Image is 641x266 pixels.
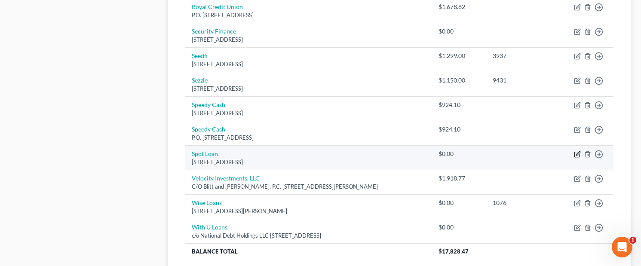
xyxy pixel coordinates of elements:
div: $924.10 [439,101,479,109]
div: $1,678.62 [439,3,479,11]
a: Sezzle [192,76,208,84]
div: $1,918.77 [439,174,479,183]
div: $1,150.00 [439,76,479,85]
div: 3937 [493,52,549,60]
span: 1 [629,237,636,244]
div: [STREET_ADDRESS] [192,60,425,68]
div: $0.00 [439,27,479,36]
div: $0.00 [439,223,479,232]
iframe: Intercom live chat [612,237,632,257]
div: [STREET_ADDRESS] [192,158,425,166]
div: $0.00 [439,199,479,207]
a: Speedy Cash [192,125,225,133]
a: With U Loans [192,223,227,231]
div: [STREET_ADDRESS] [192,109,425,117]
a: Royal Credit Union [192,3,243,10]
a: Wise Loans [192,199,222,206]
span: $17,828.47 [439,248,469,255]
div: $1,299.00 [439,52,479,60]
div: C/O Blitt and [PERSON_NAME], P.C. [STREET_ADDRESS][PERSON_NAME] [192,183,425,191]
div: $0.00 [439,150,479,158]
div: [STREET_ADDRESS][PERSON_NAME] [192,207,425,215]
div: P.O. [STREET_ADDRESS] [192,134,425,142]
th: Balance Total [185,243,432,259]
a: Security Finance [192,28,236,35]
div: [STREET_ADDRESS] [192,36,425,44]
div: P.O. [STREET_ADDRESS] [192,11,425,19]
a: Spot Loan [192,150,218,157]
a: Seedfi [192,52,208,59]
div: [STREET_ADDRESS] [192,85,425,93]
div: $924.10 [439,125,479,134]
a: Velocity Investments, LLC [192,174,260,182]
div: 9431 [493,76,549,85]
a: Speedy Cash [192,101,225,108]
div: c/o National Debt Holdings LLC [STREET_ADDRESS] [192,232,425,240]
div: 1076 [493,199,549,207]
